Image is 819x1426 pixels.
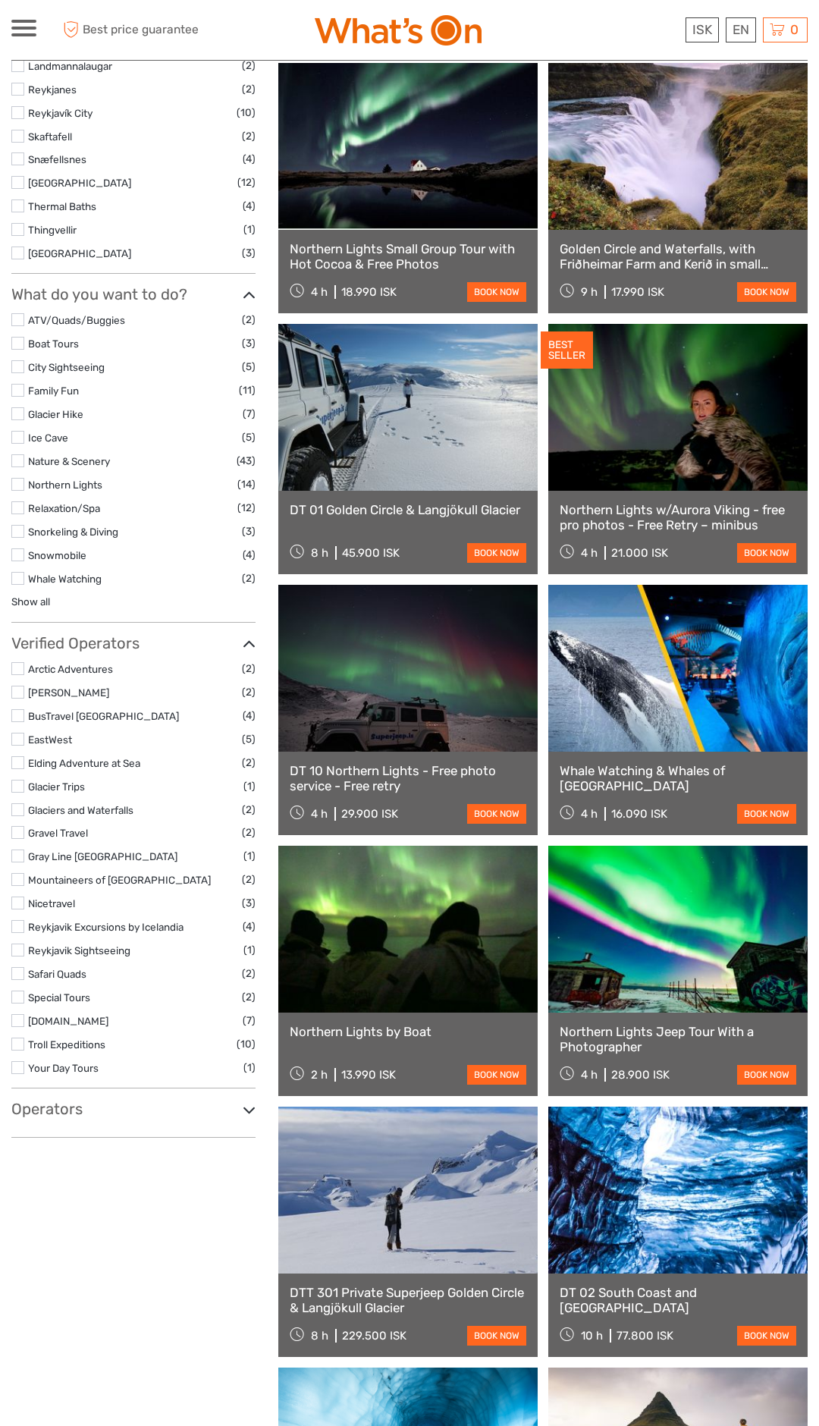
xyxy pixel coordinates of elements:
[611,546,668,560] div: 21.000 ISK
[28,338,79,350] a: Boat Tours
[243,546,256,564] span: (4)
[560,502,796,533] a: Northern Lights w/Aurora Viking - free pro photos - Free Retry – minibus
[243,777,256,795] span: (1)
[28,432,68,444] a: Ice Cave
[342,1329,406,1343] div: 229.500 ISK
[243,1012,256,1029] span: (7)
[611,1068,670,1082] div: 28.900 ISK
[242,57,256,74] span: (2)
[28,804,133,816] a: Glaciers and Waterfalls
[611,285,664,299] div: 17.990 ISK
[611,807,667,821] div: 16.090 ISK
[28,502,100,514] a: Relaxation/Spa
[342,546,400,560] div: 45.900 ISK
[311,1329,328,1343] span: 8 h
[28,1038,105,1051] a: Troll Expeditions
[28,224,77,236] a: Thingvellir
[290,1285,526,1316] a: DTT 301 Private Superjeep Golden Circle & Langjökull Glacier
[11,595,50,608] a: Show all
[242,824,256,841] span: (2)
[28,663,113,675] a: Arctic Adventures
[242,311,256,328] span: (2)
[243,707,256,724] span: (4)
[581,285,598,299] span: 9 h
[59,17,211,42] span: Best price guarantee
[242,523,256,540] span: (3)
[242,683,256,701] span: (2)
[341,285,397,299] div: 18.990 ISK
[28,1015,108,1027] a: [DOMAIN_NAME]
[28,247,131,259] a: [GEOGRAPHIC_DATA]
[11,634,256,652] h3: Verified Operators
[341,807,398,821] div: 29.900 ISK
[28,686,109,699] a: [PERSON_NAME]
[28,850,177,862] a: Gray Line [GEOGRAPHIC_DATA]
[737,1326,796,1346] a: book now
[243,405,256,422] span: (7)
[243,221,256,238] span: (1)
[243,197,256,215] span: (4)
[560,241,796,272] a: Golden Circle and Waterfalls, with Friðheimar Farm and Kerið in small group
[11,1100,256,1118] h3: Operators
[290,241,526,272] a: Northern Lights Small Group Tour with Hot Cocoa & Free Photos
[28,385,79,397] a: Family Fun
[28,526,118,538] a: Snorkeling & Diving
[311,1068,328,1082] span: 2 h
[242,988,256,1006] span: (2)
[242,801,256,818] span: (2)
[541,331,593,369] div: BEST SELLER
[315,15,482,46] img: What's On
[242,871,256,888] span: (2)
[28,710,179,722] a: BusTravel [GEOGRAPHIC_DATA]
[28,944,130,956] a: Reykjavik Sightseeing
[560,1285,796,1316] a: DT 02 South Coast and [GEOGRAPHIC_DATA]
[28,1062,99,1074] a: Your Day Tours
[28,827,88,839] a: Gravel Travel
[311,285,328,299] span: 4 h
[242,965,256,982] span: (2)
[239,382,256,399] span: (11)
[242,358,256,375] span: (5)
[581,807,598,821] span: 4 h
[737,282,796,302] a: book now
[28,733,72,746] a: EastWest
[467,282,526,302] a: book now
[242,429,256,446] span: (5)
[341,1068,396,1082] div: 13.990 ISK
[243,941,256,959] span: (1)
[311,546,328,560] span: 8 h
[237,476,256,493] span: (14)
[237,174,256,191] span: (12)
[28,968,86,980] a: Safari Quads
[737,543,796,563] a: book now
[28,200,96,212] a: Thermal Baths
[242,660,256,677] span: (2)
[242,754,256,771] span: (2)
[28,455,110,467] a: Nature & Scenery
[242,80,256,98] span: (2)
[237,499,256,517] span: (12)
[737,804,796,824] a: book now
[28,757,140,769] a: Elding Adventure at Sea
[28,991,90,1004] a: Special Tours
[617,1329,673,1343] div: 77.800 ISK
[28,83,77,96] a: Reykjanes
[237,452,256,470] span: (43)
[726,17,756,42] div: EN
[581,1068,598,1082] span: 4 h
[11,285,256,303] h3: What do you want to do?
[290,502,526,517] a: DT 01 Golden Circle & Langjökull Glacier
[242,730,256,748] span: (5)
[243,150,256,168] span: (4)
[290,1024,526,1039] a: Northern Lights by Boat
[467,543,526,563] a: book now
[581,546,598,560] span: 4 h
[28,897,75,909] a: Nicetravel
[243,847,256,865] span: (1)
[581,1329,603,1343] span: 10 h
[242,127,256,145] span: (2)
[28,107,93,119] a: Reykjavík City
[28,479,102,491] a: Northern Lights
[28,314,125,326] a: ATV/Quads/Buggies
[311,807,328,821] span: 4 h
